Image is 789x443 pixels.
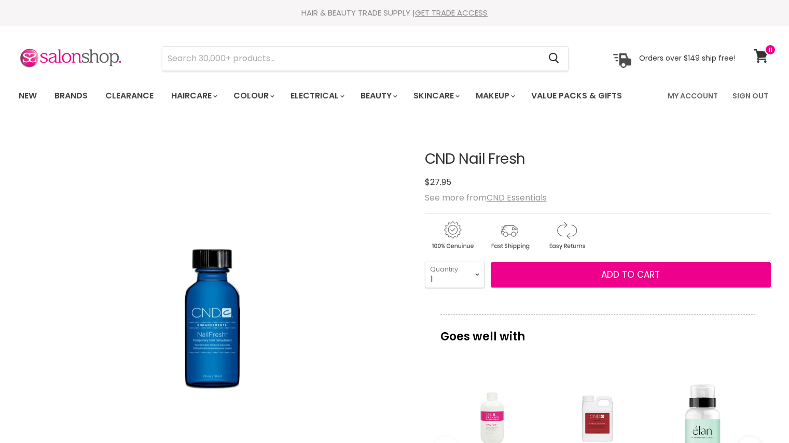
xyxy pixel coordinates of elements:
[639,53,736,63] p: Orders over $149 ship free!
[482,220,537,251] img: shipping.gif
[737,394,779,433] iframe: Gorgias live chat messenger
[162,47,541,70] input: Search
[163,85,224,107] a: Haircare
[523,85,630,107] a: Value Packs & Gifts
[468,85,521,107] a: Makeup
[47,85,95,107] a: Brands
[487,192,547,204] a: CND Essentials
[425,262,485,288] select: Quantity
[6,81,784,111] nav: Main
[11,85,45,107] a: New
[6,8,784,18] div: HAIR & BEAUTY TRADE SUPPLY |
[541,47,568,70] button: Search
[440,314,755,348] p: Goes well with
[226,85,281,107] a: Colour
[491,262,771,288] button: Add to cart
[601,268,660,281] span: Add to cart
[425,220,480,251] img: genuine.gif
[425,151,771,167] h1: CND Nail Fresh
[539,220,594,251] img: returns.gif
[98,85,161,107] a: Clearance
[661,85,724,107] a: My Account
[415,7,488,18] a: GET TRADE ACCESS
[11,81,646,111] ul: Main menu
[425,192,547,204] span: See more from
[425,176,451,188] span: $27.95
[726,85,774,107] a: Sign Out
[283,85,351,107] a: Electrical
[162,46,569,71] form: Product
[406,85,466,107] a: Skincare
[353,85,404,107] a: Beauty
